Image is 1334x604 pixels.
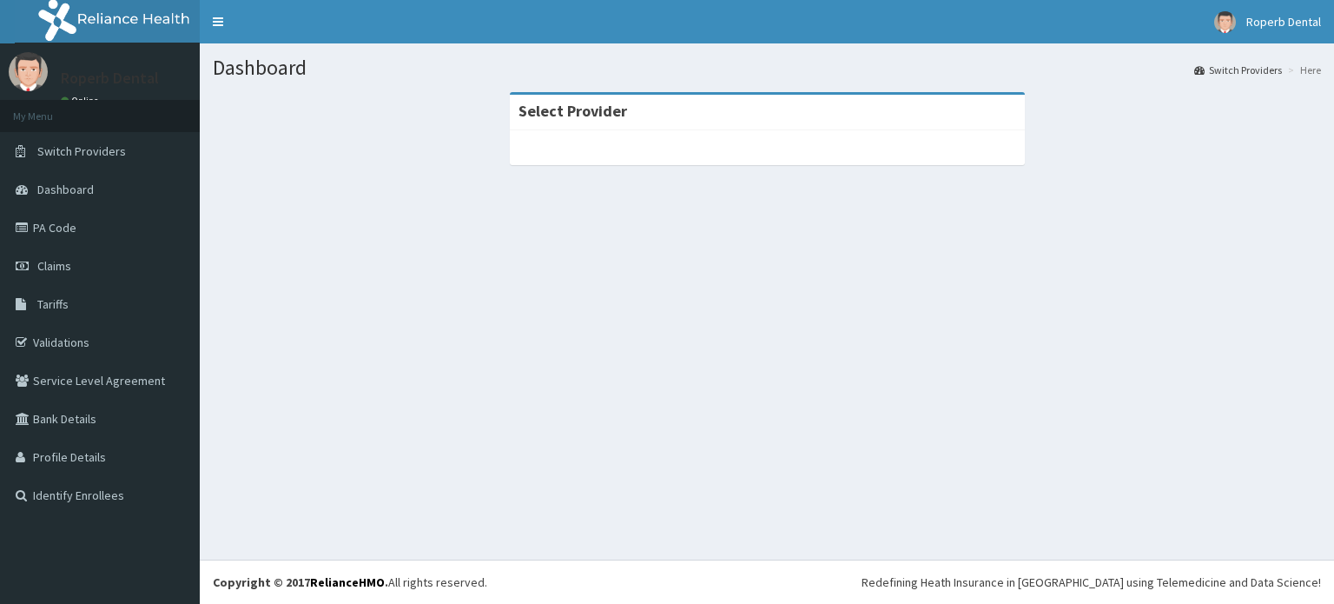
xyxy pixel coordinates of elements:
[37,182,94,197] span: Dashboard
[1214,11,1236,33] img: User Image
[213,56,1321,79] h1: Dashboard
[200,560,1334,604] footer: All rights reserved.
[213,574,388,590] strong: Copyright © 2017 .
[1284,63,1321,77] li: Here
[1246,14,1321,30] span: Roperb Dental
[310,574,385,590] a: RelianceHMO
[37,258,71,274] span: Claims
[862,574,1321,591] div: Redefining Heath Insurance in [GEOGRAPHIC_DATA] using Telemedicine and Data Science!
[61,70,159,86] p: Roperb Dental
[61,95,102,107] a: Online
[1194,63,1282,77] a: Switch Providers
[9,52,48,91] img: User Image
[37,143,126,159] span: Switch Providers
[37,296,69,312] span: Tariffs
[518,101,627,121] strong: Select Provider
